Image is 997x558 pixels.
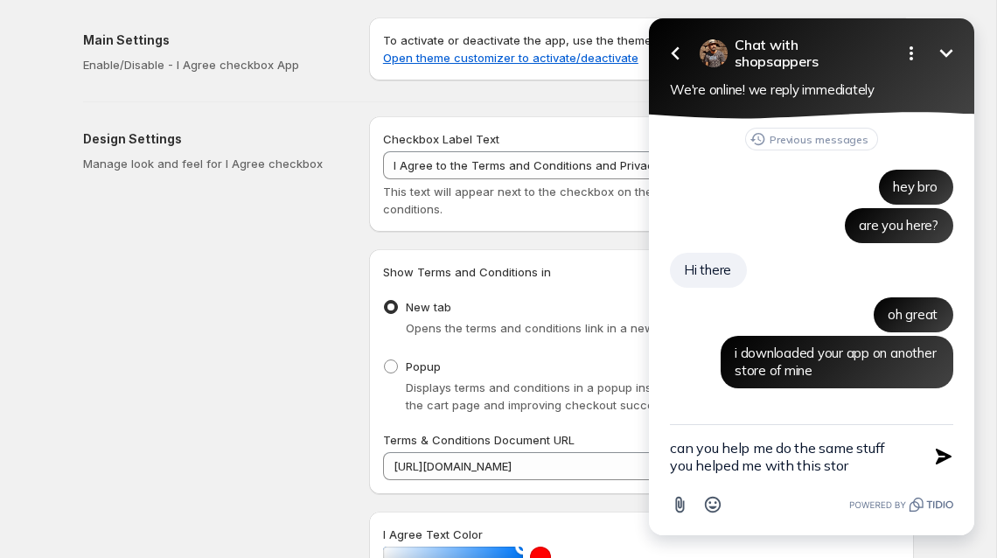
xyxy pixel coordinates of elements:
[303,36,338,71] button: Minimize
[70,488,103,521] button: Open Emoji picker
[383,132,499,146] span: Checkbox Label Text
[383,433,575,447] span: Terms & Conditions Document URL
[83,31,341,49] h2: Main Settings
[58,262,105,278] span: Hi there
[44,81,248,98] span: We're online! we reply immediately
[83,155,341,172] p: Manage look and feel for I Agree checkbox
[406,321,818,335] span: Opens the terms and conditions link in a new tab/page instead of a popup.
[108,345,310,379] span: i downloaded your app on another store of mine
[37,488,70,521] button: Attach file button
[383,265,551,279] span: Show Terms and Conditions in
[267,178,310,195] span: hey bro
[223,494,327,515] a: Powered by Tidio.
[383,31,900,66] p: To activate or deactivate the app, use the theme customizer.
[119,128,252,150] button: Previous messages
[406,300,451,314] span: New tab
[261,306,311,323] span: oh great
[406,359,441,373] span: Popup
[233,217,312,234] span: are you here?
[406,380,889,412] span: Displays terms and conditions in a popup instead of a new page, keeping customers on the cart pag...
[383,51,638,65] a: Open theme customizer to activate/deactivate
[44,425,283,488] textarea: New message
[108,37,261,53] span: Chat with
[83,130,341,148] h2: Design Settings
[383,452,900,480] input: https://yourstoredomain.com/termsandconditions.html
[108,37,261,70] h2: shopsappers
[83,56,341,73] p: Enable/Disable - I Agree checkbox App
[268,36,303,71] button: Open options
[383,185,854,216] span: This text will appear next to the checkbox on the storefront for agreeing to terms and conditions.
[383,526,483,543] label: I Agree Text Color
